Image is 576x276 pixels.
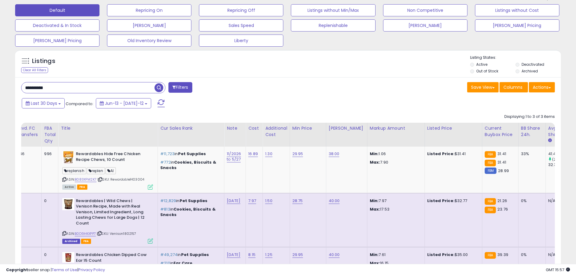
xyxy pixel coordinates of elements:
[370,160,420,165] p: 7.90
[44,151,54,157] div: 996
[97,177,144,182] span: | SKU: Rewardable1403004
[181,252,209,258] span: Pet Supplies
[107,35,191,47] button: Old Inventory Review
[552,157,567,162] small: (28.27%)
[160,198,176,204] span: #12,829
[370,252,379,258] strong: Min:
[199,4,283,16] button: Repricing Off
[62,185,76,190] span: All listings currently available for purchase on Amazon
[168,82,192,93] button: Filters
[370,125,422,131] div: Markup Amount
[292,198,303,204] a: 28.75
[75,177,96,182] a: B083XFM2K7
[485,168,496,174] small: FBM
[265,125,287,138] div: Additional Cost
[160,206,216,218] span: Cookies, Biscuits & Snacks
[160,206,170,212] span: #813
[32,57,55,65] h5: Listings
[97,231,136,236] span: | SKU: Venison1802157
[522,68,538,74] label: Archived
[17,151,37,157] div: 346
[548,162,573,168] div: 32.3%
[160,159,216,171] span: Cookies, Biscuits & Snacks
[265,252,272,258] a: 1.25
[476,68,498,74] label: Out of Stock
[370,252,420,258] p: 7.61
[248,252,255,258] a: 8.15
[548,125,570,138] div: Avg BB Share
[521,125,543,138] div: BB Share 24h.
[227,198,240,204] a: [DATE]
[61,125,155,131] div: Title
[160,159,171,165] span: #772
[521,198,541,204] div: 0%
[522,62,544,67] label: Deactivated
[76,198,149,228] b: Rewardables | Wild Chews | Venison Recipe, Made with Real Venison, Limited Ingredient, Long Lasti...
[427,198,455,204] b: Listed Price:
[15,4,99,16] button: Default
[199,35,283,47] button: Liberty
[6,267,28,273] strong: Copyright
[504,114,555,120] div: Displaying 1 to 3 of 3 items
[370,198,379,204] strong: Min:
[160,252,177,258] span: #49,274
[485,252,496,259] small: FBA
[44,252,54,258] div: 0
[383,19,467,32] button: [PERSON_NAME]
[22,98,65,108] button: Last 30 Days
[106,167,116,174] span: AI
[485,151,496,158] small: FBA
[383,4,467,16] button: Non Competitive
[62,151,74,163] img: 41MpsWdoL6S._SL40_.jpg
[62,198,74,210] img: 41biN4fkXcL._SL40_.jpg
[77,185,87,190] span: FBA
[62,239,80,244] span: Listings that have been deleted from Seller Central
[160,198,220,204] p: in
[227,151,241,162] a: 11/2026 to 5/27
[107,19,191,32] button: [PERSON_NAME]
[31,100,57,106] span: Last 30 Days
[96,98,151,108] button: Jun-13 - [DATE]-12
[248,198,256,204] a: 7.97
[427,151,455,157] b: Listed Price:
[427,252,477,258] div: $35.00
[75,231,96,236] a: B0D9HKXPP7
[178,151,206,157] span: Pet Supplies
[15,35,99,47] button: [PERSON_NAME] Pricing
[521,151,541,157] div: 33%
[78,267,105,273] a: Privacy Policy
[500,82,528,92] button: Columns
[427,252,455,258] b: Listed Price:
[17,125,39,138] div: Rsvd. FC Transfers
[180,198,208,204] span: Pet Supplies
[497,206,508,212] span: 23.76
[160,252,220,258] p: in
[475,19,559,32] button: [PERSON_NAME] Pricing
[265,198,272,204] a: 1.50
[427,125,480,131] div: Listed Price
[21,67,48,73] div: Clear All Filters
[370,159,380,165] strong: Max:
[107,4,191,16] button: Repricing On
[370,151,379,157] strong: Min:
[160,151,174,157] span: #11,723
[498,168,509,174] span: 28.99
[329,125,365,131] div: [PERSON_NAME]
[521,252,541,258] div: 0%
[17,198,37,204] div: 0
[546,267,570,273] span: 2025-08-12 15:57 GMT
[248,151,258,157] a: 16.89
[81,239,91,244] span: FBA
[485,207,496,213] small: FBA
[62,167,86,174] span: replenish
[62,252,74,263] img: 41eCHyg0IuL._SL40_.jpg
[160,151,220,157] p: in
[497,151,506,157] span: 31.41
[76,151,149,164] b: Rewardables Hide Free Chicken Recipe Chews, 10 Count
[15,19,99,32] button: Deactivated & In Stock
[470,55,561,61] p: Listing States:
[160,125,222,131] div: Cur Sales Rank
[370,151,420,157] p: 1.06
[370,207,420,212] p: 17.53
[291,19,375,32] button: Replenishable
